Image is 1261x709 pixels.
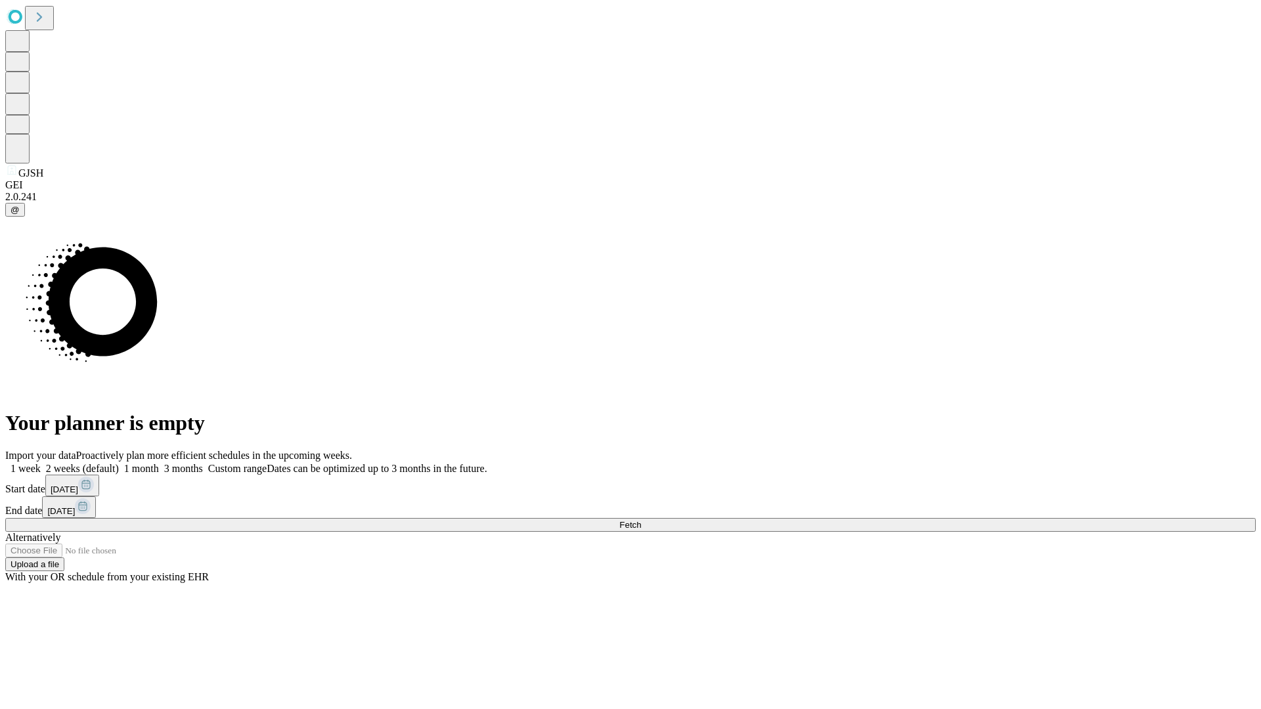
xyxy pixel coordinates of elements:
div: Start date [5,475,1256,496]
div: GEI [5,179,1256,191]
span: Dates can be optimized up to 3 months in the future. [267,463,487,474]
span: [DATE] [47,506,75,516]
button: [DATE] [42,496,96,518]
span: GJSH [18,167,43,179]
span: With your OR schedule from your existing EHR [5,571,209,582]
span: 1 month [124,463,159,474]
span: Custom range [208,463,267,474]
button: [DATE] [45,475,99,496]
span: Import your data [5,450,76,461]
span: Fetch [619,520,641,530]
button: Fetch [5,518,1256,532]
span: [DATE] [51,484,78,494]
span: Alternatively [5,532,60,543]
button: @ [5,203,25,217]
div: 2.0.241 [5,191,1256,203]
span: 3 months [164,463,203,474]
span: @ [11,205,20,215]
span: Proactively plan more efficient schedules in the upcoming weeks. [76,450,352,461]
div: End date [5,496,1256,518]
span: 1 week [11,463,41,474]
span: 2 weeks (default) [46,463,119,474]
h1: Your planner is empty [5,411,1256,435]
button: Upload a file [5,557,64,571]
